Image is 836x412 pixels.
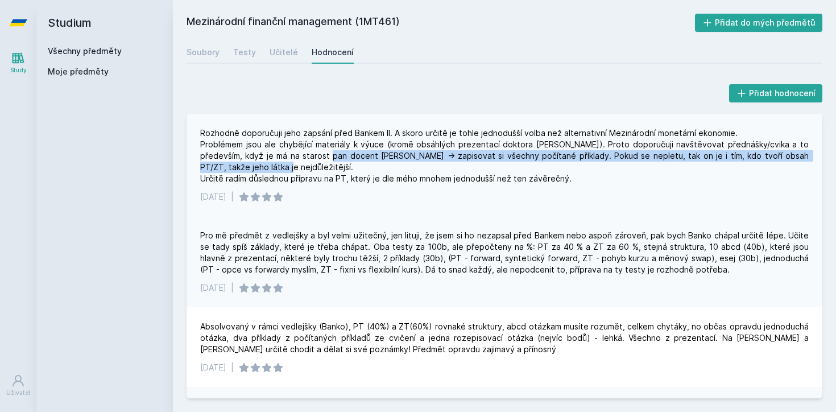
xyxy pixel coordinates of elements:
div: Pro mě předmět z vedlejšky a byl velmi užitečný, jen lituji, že jsem si ho nezapsal před Bankem n... [200,230,809,275]
div: Soubory [187,47,220,58]
button: Přidat hodnocení [729,84,823,102]
button: Přidat do mých předmětů [695,14,823,32]
div: Hodnocení [312,47,354,58]
div: Testy [233,47,256,58]
div: | [231,282,234,294]
a: Study [2,46,34,80]
span: Moje předměty [48,66,109,77]
a: Uživatel [2,368,34,403]
a: Všechny předměty [48,46,122,56]
div: Uživatel [6,389,30,397]
div: Absolvovaný v rámci vedlejšky (Banko), PT (40%) a ZT(60%) rovnaké struktury, abcd otázkam musíte ... [200,321,809,355]
div: [DATE] [200,191,226,203]
div: [DATE] [200,282,226,294]
div: Study [10,66,27,75]
div: [DATE] [200,362,226,373]
div: Učitelé [270,47,298,58]
a: Testy [233,41,256,64]
h2: Mezinárodní finanční management (1MT461) [187,14,695,32]
a: Učitelé [270,41,298,64]
div: Rozhodně doporučuji jeho zapsání před Bankem II. A skoro určitě je tohle jednodušší volba než alt... [200,127,809,184]
a: Hodnocení [312,41,354,64]
div: | [231,191,234,203]
div: | [231,362,234,373]
a: Soubory [187,41,220,64]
